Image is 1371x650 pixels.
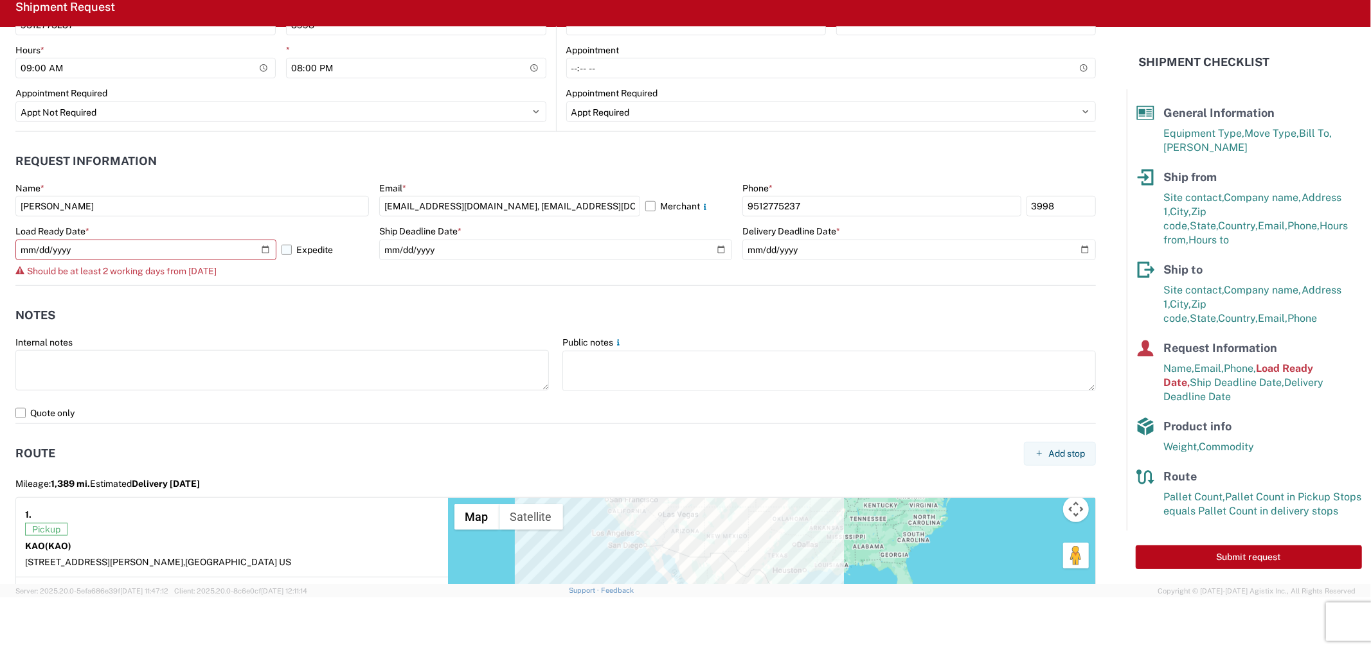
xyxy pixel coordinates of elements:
[1024,442,1096,466] button: Add stop
[261,587,307,595] span: [DATE] 12:11:14
[1163,170,1217,184] span: Ship from
[1163,141,1248,154] span: [PERSON_NAME]
[499,504,563,530] button: Show satellite imagery
[1136,545,1362,569] button: Submit request
[1138,55,1269,70] h2: Shipment Checklist
[15,155,157,168] h2: Request Information
[174,587,307,595] span: Client: 2025.20.0-8c6e0cf
[1287,312,1317,324] span: Phone
[1218,220,1258,232] span: Country,
[1224,362,1256,374] span: Phone,
[45,541,71,551] span: (KAO)
[1170,298,1191,310] span: City,
[90,479,200,489] span: Estimated
[282,240,368,260] label: Expedite
[27,266,217,276] span: Should be at least 2 working days from [DATE]
[1163,470,1197,483] span: Route
[742,182,773,194] label: Phone
[1244,127,1299,139] span: Move Type,
[15,337,73,348] label: Internal notes
[1224,284,1302,296] span: Company name,
[1163,419,1232,433] span: Product info
[601,586,634,594] a: Feedback
[1258,312,1287,324] span: Email,
[1048,448,1085,460] span: Add stop
[1063,543,1089,568] button: Drag Pegman onto the map to open Street View
[1026,196,1096,216] input: Ext
[1299,127,1332,139] span: Bill To,
[1287,220,1320,232] span: Phone,
[15,87,107,99] label: Appointment Required
[645,196,732,216] label: Merchant
[1158,585,1356,597] span: Copyright © [DATE]-[DATE] Agistix Inc., All Rights Reserved
[1163,341,1277,355] span: Request Information
[15,403,1096,423] label: Quote only
[1163,362,1194,374] span: Name,
[25,523,67,536] span: Pickup
[566,87,658,99] label: Appointment Required
[379,182,406,194] label: Email
[1194,362,1224,374] span: Email,
[1163,491,1225,503] span: Pallet Count,
[15,479,90,489] span: Mileage:
[1218,312,1258,324] span: Country,
[1163,263,1203,276] span: Ship to
[15,182,44,194] label: Name
[15,587,168,595] span: Server: 2025.20.0-5efa686e39f
[15,309,55,322] h2: Notes
[566,44,620,56] label: Appointment
[569,586,601,594] a: Support
[185,557,291,567] span: [GEOGRAPHIC_DATA] US
[1190,220,1218,232] span: State,
[562,337,623,348] label: Public notes
[25,541,71,551] strong: KAO
[51,479,90,489] span: 1,389 mi.
[15,447,55,460] h2: Route
[1163,491,1361,517] span: Pallet Count in Pickup Stops equals Pallet Count in delivery stops
[1163,127,1244,139] span: Equipment Type,
[1163,284,1224,296] span: Site contact,
[132,479,200,489] span: Delivery [DATE]
[120,587,168,595] span: [DATE] 11:47:12
[25,557,185,567] span: [STREET_ADDRESS][PERSON_NAME],
[1199,441,1254,453] span: Commodity
[742,225,840,237] label: Delivery Deadline Date
[1258,220,1287,232] span: Email,
[1163,106,1275,119] span: General Information
[379,225,461,237] label: Ship Deadline Date
[15,44,44,56] label: Hours
[1188,234,1229,246] span: Hours to
[454,504,499,530] button: Show street map
[1063,496,1089,522] button: Map camera controls
[15,225,89,237] label: Load Ready Date
[1190,312,1218,324] span: State,
[1170,206,1191,218] span: City,
[25,507,31,523] strong: 1.
[1190,376,1284,389] span: Ship Deadline Date,
[1163,191,1224,204] span: Site contact,
[1163,441,1199,453] span: Weight,
[1224,191,1302,204] span: Company name,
